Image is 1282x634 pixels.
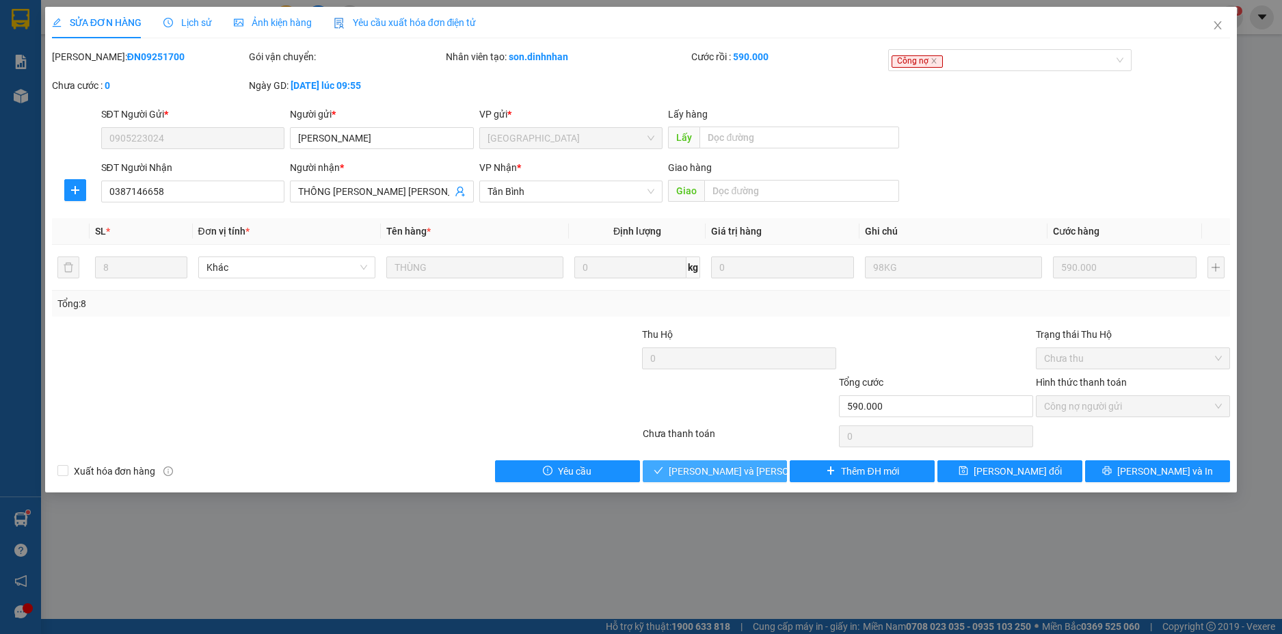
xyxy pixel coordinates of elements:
span: Lịch sử [163,17,212,28]
input: Dọc đường [699,127,899,148]
div: VP gửi [479,107,663,122]
span: printer [1102,466,1112,477]
div: Nhân viên tạo: [446,49,689,64]
b: [DATE] lúc 09:55 [291,80,361,91]
span: plus [65,185,85,196]
th: Ghi chú [859,218,1047,245]
button: plusThêm ĐH mới [790,460,935,482]
span: Công nợ [892,55,943,68]
button: delete [57,256,79,278]
div: SĐT Người Gửi [101,107,285,122]
div: SĐT Người Nhận [101,160,285,175]
span: Yêu cầu [558,464,591,479]
span: Công nợ người gửi [1044,396,1222,417]
span: Định lượng [613,226,661,237]
div: [PERSON_NAME]: [52,49,246,64]
div: Trạng thái Thu Hộ [1036,327,1230,342]
b: 590.000 [733,51,769,62]
span: Khác [206,257,367,278]
span: exclamation-circle [543,466,552,477]
span: Giá trị hàng [711,226,762,237]
img: icon [334,18,345,29]
span: [PERSON_NAME] và In [1117,464,1213,479]
span: [PERSON_NAME] và [PERSON_NAME] hàng [669,464,853,479]
span: save [959,466,968,477]
span: VP Nhận [479,162,517,173]
span: close [1212,20,1223,31]
span: Đơn vị tính [198,226,250,237]
span: Yêu cầu xuất hóa đơn điện tử [334,17,477,28]
input: 0 [711,256,854,278]
span: Ảnh kiện hàng [234,17,312,28]
input: 0 [1053,256,1196,278]
input: VD: Bàn, Ghế [386,256,563,278]
div: Người gửi [290,107,474,122]
input: Dọc đường [704,180,899,202]
span: Giao hàng [668,162,712,173]
span: plus [826,466,836,477]
span: Thêm ĐH mới [841,464,898,479]
span: kg [686,256,700,278]
label: Hình thức thanh toán [1036,377,1127,388]
b: son.dinhnhan [509,51,568,62]
button: plus [64,179,86,201]
button: Close [1199,7,1237,45]
div: Gói vận chuyển: [249,49,443,64]
div: Tổng: 8 [57,296,495,311]
button: plus [1207,256,1225,278]
span: edit [52,18,62,27]
span: Xuất hóa đơn hàng [68,464,161,479]
span: Thu Hộ [642,329,673,340]
span: clock-circle [163,18,173,27]
button: exclamation-circleYêu cầu [495,460,640,482]
b: 0 [105,80,110,91]
div: Người nhận [290,160,474,175]
div: Chưa cước : [52,78,246,93]
div: Chưa thanh toán [641,426,838,450]
span: [PERSON_NAME] đổi [974,464,1062,479]
span: Tổng cước [839,377,883,388]
span: Giao [668,180,704,202]
input: Ghi Chú [865,256,1042,278]
span: info-circle [163,466,173,476]
span: Cước hàng [1053,226,1099,237]
b: ĐN09251700 [127,51,185,62]
span: check [654,466,663,477]
span: Tên hàng [386,226,431,237]
span: picture [234,18,243,27]
span: Đà Nẵng [488,128,655,148]
button: check[PERSON_NAME] và [PERSON_NAME] hàng [643,460,788,482]
span: close [931,57,937,64]
span: user-add [455,186,466,197]
span: SL [95,226,106,237]
div: Cước rồi : [691,49,885,64]
span: Tân Bình [488,181,655,202]
span: SỬA ĐƠN HÀNG [52,17,142,28]
button: save[PERSON_NAME] đổi [937,460,1082,482]
button: printer[PERSON_NAME] và In [1085,460,1230,482]
div: Ngày GD: [249,78,443,93]
span: Lấy hàng [668,109,708,120]
span: Chưa thu [1044,348,1222,369]
span: Lấy [668,127,699,148]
